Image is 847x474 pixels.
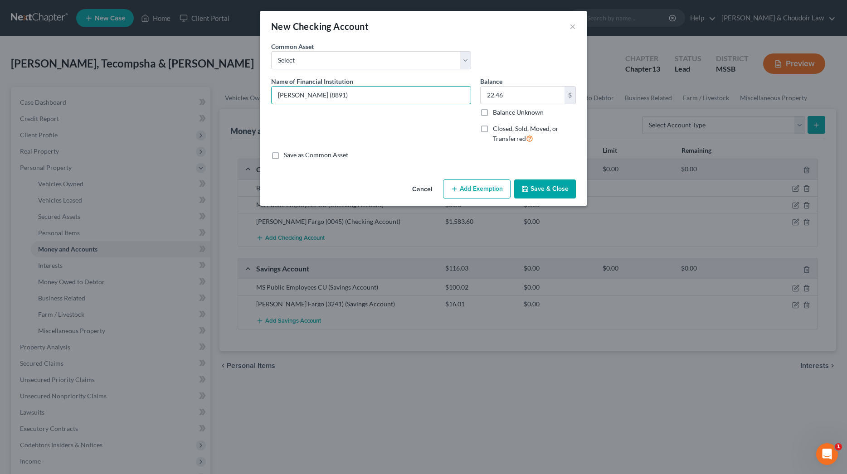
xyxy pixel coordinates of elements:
[480,77,502,86] label: Balance
[271,20,369,33] div: New Checking Account
[271,42,314,51] label: Common Asset
[443,179,511,198] button: Add Exemption
[481,87,565,104] input: 0.00
[514,179,576,198] button: Save & Close
[284,150,348,160] label: Save as Common Asset
[565,87,575,104] div: $
[835,443,842,450] span: 1
[271,77,353,85] span: Name of Financial Institution
[493,125,559,142] span: Closed, Sold, Moved, or Transferred
[570,21,576,32] button: ×
[493,108,544,117] label: Balance Unknown
[405,180,439,198] button: Cancel
[816,443,838,465] iframe: Intercom live chat
[272,87,471,104] input: Enter name...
